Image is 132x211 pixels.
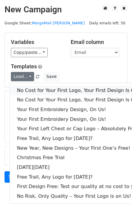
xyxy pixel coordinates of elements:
button: Save [43,72,59,81]
small: Google Sheet: [5,21,85,25]
a: Daily emails left: 50 [87,21,127,25]
a: Send [5,171,24,183]
a: Templates [11,63,37,70]
h5: Variables [11,39,62,45]
h5: Email column [71,39,121,45]
span: Daily emails left: 50 [87,20,127,26]
h2: New Campaign [5,5,127,15]
a: MergeMail [PERSON_NAME] [32,21,85,25]
a: Load... [11,72,34,81]
a: Copy/paste... [11,48,48,57]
